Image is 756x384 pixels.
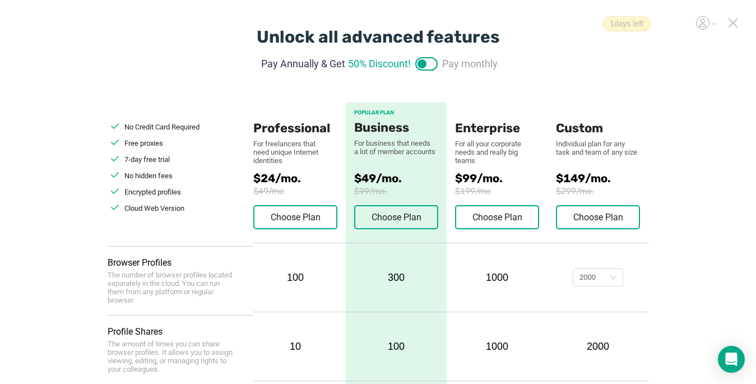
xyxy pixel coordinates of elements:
div: 10 [253,341,337,353]
span: $24/mo. [253,172,346,185]
div: The amount of times you can share browser profiles. It allows you to assign viewing, editing, or ... [108,340,236,373]
div: 1000 [455,341,539,353]
span: No Credit Card Required [124,123,200,131]
div: Enterprise [455,102,539,136]
span: $299/mo. [556,186,648,196]
span: Free proxies [124,139,163,147]
i: icon: down [610,274,616,282]
span: Pay Annually & Get [261,56,345,71]
span: $49/mo [253,186,346,196]
div: Open Intercom Messenger [718,346,745,373]
div: Individual plan for any task and team of any size [556,140,640,156]
div: 100 [253,272,337,284]
button: Choose Plan [455,205,539,229]
span: Cloud Web Version [124,204,184,212]
div: 1000 [455,272,539,284]
span: 50% Discount! [348,56,411,71]
span: Encrypted profiles [124,188,181,196]
button: Choose Plan [253,205,337,229]
div: POPULAR PLAN [354,109,438,116]
div: Browser Profiles [108,257,253,268]
span: $49/mo. [354,172,438,185]
div: a lot of member accounts [354,147,438,156]
button: Choose Plan [556,205,640,229]
div: For business that needs [354,139,438,147]
div: 300 [346,243,447,312]
div: 2000 [579,269,596,286]
div: 2000 [556,341,640,353]
span: 7-day free trial [124,155,170,164]
span: No hidden fees [124,172,173,180]
span: $99/mo. [354,186,438,196]
div: Profile Shares [108,326,253,337]
button: Choose Plan [354,205,438,229]
div: The number of browser profiles located separately in the cloud. You can run them from any platfor... [108,271,236,304]
span: 1 days left [602,16,651,31]
div: For all your corporate needs and really big teams [455,140,539,165]
span: $99/mo. [455,172,556,185]
span: $149/mo. [556,172,648,185]
div: Custom [556,102,640,136]
div: Business [354,121,438,135]
div: For freelancers that need unique Internet identities [253,140,326,165]
div: 100 [346,312,447,381]
div: Unlock all advanced features [257,27,500,47]
div: Professional [253,102,337,136]
span: $199/mo [455,186,556,196]
span: Pay monthly [442,56,498,71]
